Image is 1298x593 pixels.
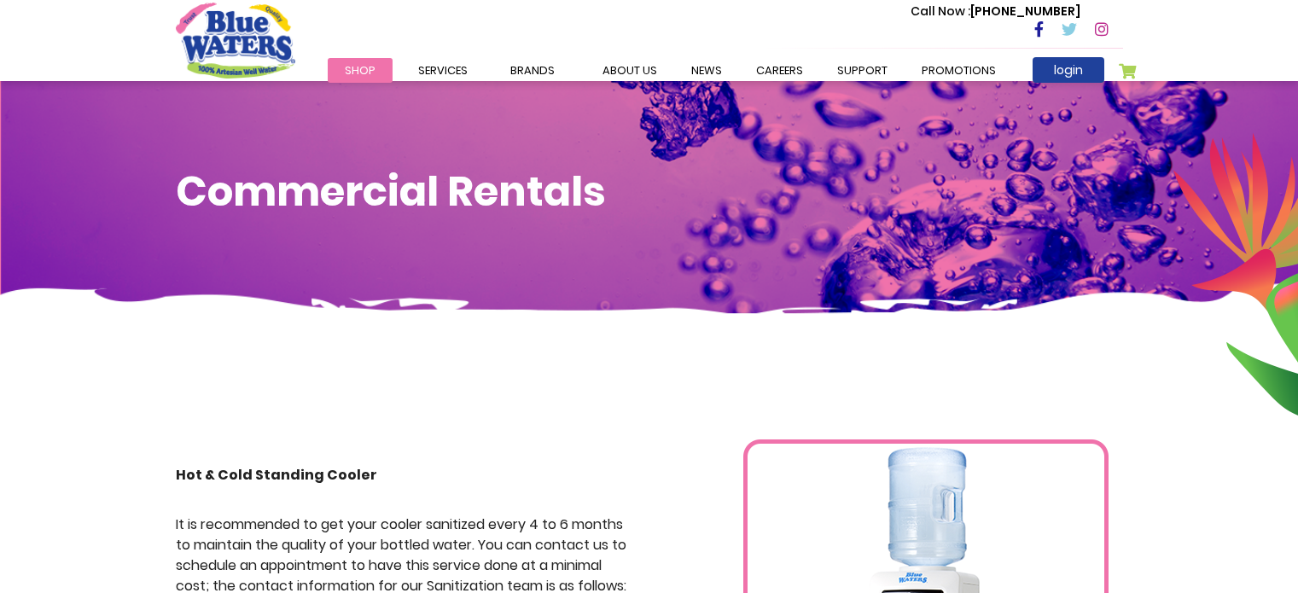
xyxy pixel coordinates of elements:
[1033,57,1104,83] a: login
[176,465,377,485] strong: Hot & Cold Standing Cooler
[176,3,295,78] a: store logo
[674,58,739,83] a: News
[345,62,375,78] span: Shop
[739,58,820,83] a: careers
[820,58,905,83] a: support
[176,167,1123,217] h1: Commercial Rentals
[418,62,468,78] span: Services
[911,3,970,20] span: Call Now :
[510,62,555,78] span: Brands
[585,58,674,83] a: about us
[911,3,1080,20] p: [PHONE_NUMBER]
[905,58,1013,83] a: Promotions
